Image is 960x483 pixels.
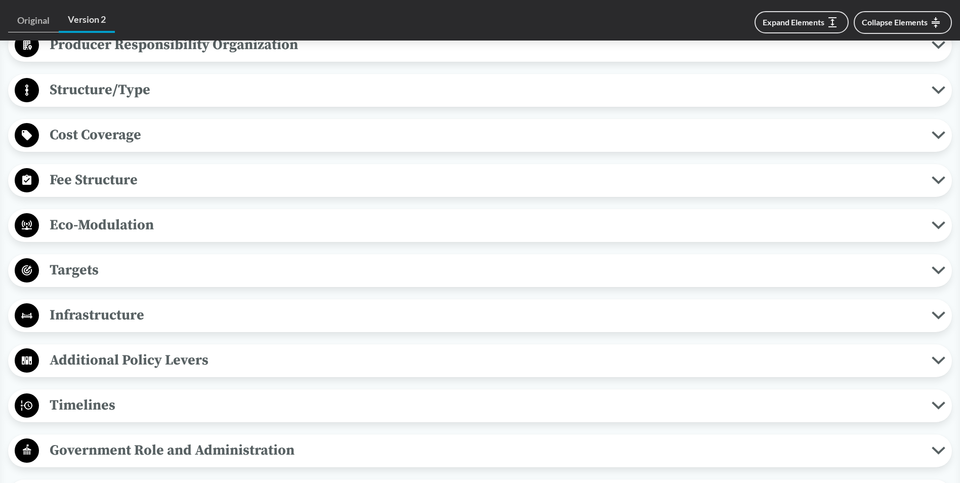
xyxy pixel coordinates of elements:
[39,439,932,462] span: Government Role and Administration
[59,8,115,33] a: Version 2
[12,168,948,193] button: Fee Structure
[39,78,932,101] span: Structure/Type
[12,32,948,58] button: Producer Responsibility Organization
[12,213,948,238] button: Eco-Modulation
[39,169,932,191] span: Fee Structure
[8,9,59,32] a: Original
[12,77,948,103] button: Structure/Type
[39,304,932,327] span: Infrastructure
[39,349,932,372] span: Additional Policy Levers
[12,258,948,284] button: Targets
[39,214,932,236] span: Eco-Modulation
[755,11,849,33] button: Expand Elements
[39,124,932,146] span: Cost Coverage
[39,33,932,56] span: Producer Responsibility Organization
[39,394,932,417] span: Timelines
[12,393,948,419] button: Timelines
[12,438,948,464] button: Government Role and Administration
[39,259,932,281] span: Targets
[12,123,948,148] button: Cost Coverage
[12,303,948,329] button: Infrastructure
[854,11,952,34] button: Collapse Elements
[12,348,948,374] button: Additional Policy Levers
